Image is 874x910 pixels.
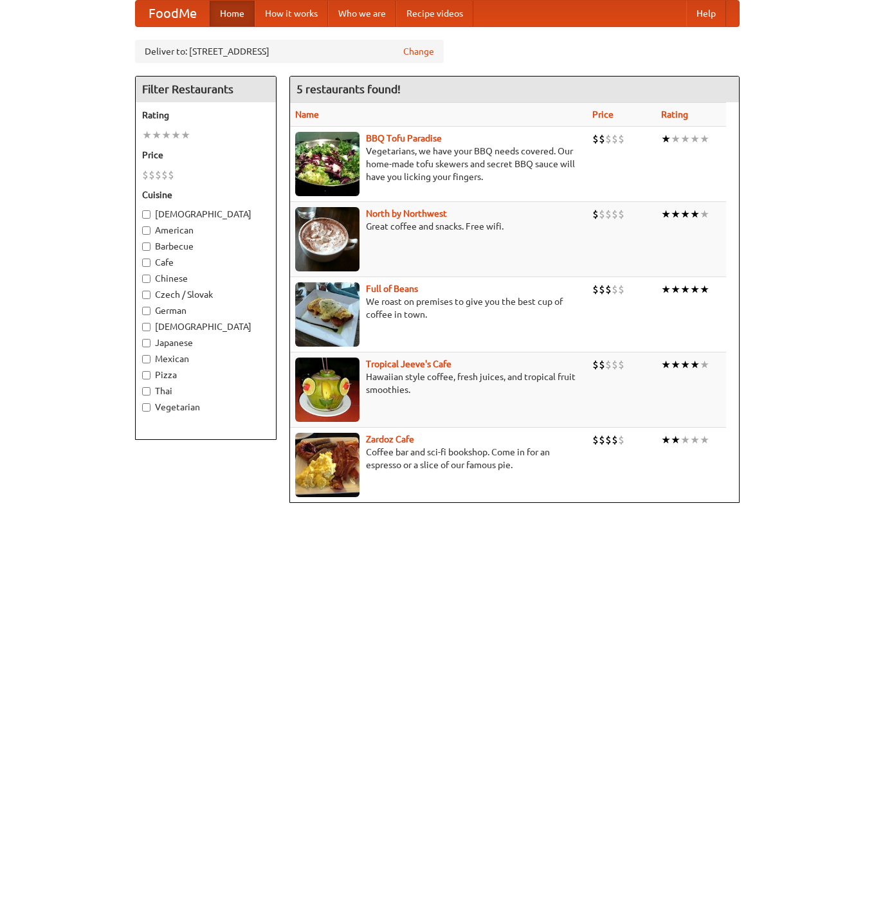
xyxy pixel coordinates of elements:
p: Great coffee and snacks. Free wifi. [295,220,582,233]
li: ★ [700,282,709,296]
input: Japanese [142,339,150,347]
a: Tropical Jeeve's Cafe [366,359,451,369]
a: BBQ Tofu Paradise [366,133,442,143]
label: Chinese [142,272,269,285]
a: Zardoz Cafe [366,434,414,444]
img: north.jpg [295,207,360,271]
li: ★ [661,282,671,296]
li: $ [612,132,618,146]
h5: Rating [142,109,269,122]
a: Who we are [328,1,396,26]
label: [DEMOGRAPHIC_DATA] [142,208,269,221]
li: $ [592,207,599,221]
li: ★ [671,433,680,447]
li: ★ [671,282,680,296]
li: ★ [671,207,680,221]
label: German [142,304,269,317]
li: $ [599,358,605,372]
li: ★ [680,358,690,372]
li: $ [612,207,618,221]
p: Hawaiian style coffee, fresh juices, and tropical fruit smoothies. [295,370,582,396]
input: Cafe [142,259,150,267]
a: Rating [661,109,688,120]
li: $ [161,168,168,182]
li: ★ [671,358,680,372]
li: $ [618,132,624,146]
li: ★ [661,358,671,372]
li: $ [592,132,599,146]
a: Recipe videos [396,1,473,26]
p: Coffee bar and sci-fi bookshop. Come in for an espresso or a slice of our famous pie. [295,446,582,471]
li: ★ [690,207,700,221]
li: ★ [700,358,709,372]
input: German [142,307,150,315]
li: $ [592,433,599,447]
input: Pizza [142,371,150,379]
li: $ [612,358,618,372]
input: Thai [142,387,150,396]
li: $ [592,282,599,296]
li: ★ [690,358,700,372]
a: North by Northwest [366,208,447,219]
label: Czech / Slovak [142,288,269,301]
li: ★ [690,433,700,447]
li: $ [605,132,612,146]
img: beans.jpg [295,282,360,347]
a: Home [210,1,255,26]
li: $ [612,282,618,296]
input: American [142,226,150,235]
a: Full of Beans [366,284,418,294]
div: Deliver to: [STREET_ADDRESS] [135,40,444,63]
li: $ [605,358,612,372]
input: Chinese [142,275,150,283]
li: $ [592,358,599,372]
h5: Price [142,149,269,161]
a: FoodMe [136,1,210,26]
label: Barbecue [142,240,269,253]
li: ★ [680,433,690,447]
li: ★ [161,128,171,142]
a: How it works [255,1,328,26]
li: ★ [152,128,161,142]
li: ★ [142,128,152,142]
label: Japanese [142,336,269,349]
p: We roast on premises to give you the best cup of coffee in town. [295,295,582,321]
p: Vegetarians, we have your BBQ needs covered. Our home-made tofu skewers and secret BBQ sauce will... [295,145,582,183]
li: $ [612,433,618,447]
label: Pizza [142,369,269,381]
li: ★ [661,207,671,221]
h5: Cuisine [142,188,269,201]
li: ★ [680,132,690,146]
li: $ [149,168,155,182]
li: ★ [690,282,700,296]
img: tofuparadise.jpg [295,132,360,196]
li: ★ [680,207,690,221]
input: Vegetarian [142,403,150,412]
label: Thai [142,385,269,397]
li: $ [605,433,612,447]
a: Name [295,109,319,120]
input: Czech / Slovak [142,291,150,299]
ng-pluralize: 5 restaurants found! [296,83,401,95]
li: $ [599,282,605,296]
li: ★ [700,132,709,146]
li: $ [599,433,605,447]
input: Mexican [142,355,150,363]
li: ★ [700,433,709,447]
label: [DEMOGRAPHIC_DATA] [142,320,269,333]
li: $ [599,132,605,146]
li: $ [599,207,605,221]
li: ★ [671,132,680,146]
li: $ [155,168,161,182]
input: Barbecue [142,242,150,251]
h4: Filter Restaurants [136,77,276,102]
img: jeeves.jpg [295,358,360,422]
li: $ [142,168,149,182]
a: Change [403,45,434,58]
li: ★ [181,128,190,142]
li: ★ [661,132,671,146]
li: $ [605,282,612,296]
